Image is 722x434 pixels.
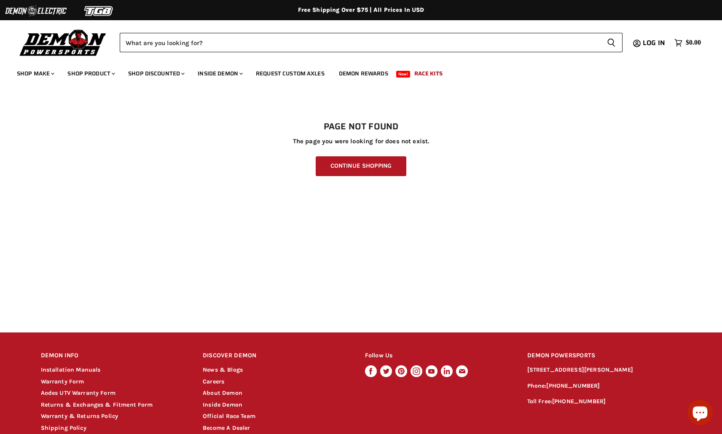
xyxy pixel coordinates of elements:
[41,413,118,420] a: Warranty & Returns Policy
[365,346,511,366] h2: Follow Us
[67,3,131,19] img: TGB Logo 2
[527,397,682,407] p: Toll Free:
[546,382,600,389] a: [PHONE_NUMBER]
[203,346,349,366] h2: DISCOVER DEMON
[333,65,395,82] a: Demon Rewards
[24,6,698,14] div: Free Shipping Over $75 | All Prices In USD
[11,62,699,82] ul: Main menu
[552,398,606,405] a: [PHONE_NUMBER]
[41,401,153,408] a: Returns & Exchanges & Fitment Form
[122,65,190,82] a: Shop Discounted
[4,3,67,19] img: Demon Electric Logo 2
[41,122,682,132] h1: Page not found
[41,346,187,366] h2: DEMON INFO
[396,71,411,78] span: New!
[686,39,701,47] span: $0.00
[670,37,705,49] a: $0.00
[639,39,670,47] a: Log in
[41,138,682,145] p: The page you were looking for does not exist.
[41,378,84,385] a: Warranty Form
[527,381,682,391] p: Phone:
[600,33,623,52] button: Search
[250,65,331,82] a: Request Custom Axles
[41,389,115,396] a: Aodes UTV Warranty Form
[527,365,682,375] p: [STREET_ADDRESS][PERSON_NAME]
[203,389,242,396] a: About Demon
[41,366,101,373] a: Installation Manuals
[316,156,406,176] a: Continue Shopping
[120,33,623,52] form: Product
[203,401,242,408] a: Inside Demon
[527,346,682,366] h2: DEMON POWERSPORTS
[17,27,109,57] img: Demon Powersports
[11,65,59,82] a: Shop Make
[643,38,665,48] span: Log in
[191,65,248,82] a: Inside Demon
[120,33,600,52] input: Search
[41,424,86,431] a: Shipping Policy
[203,413,255,420] a: Official Race Team
[685,400,715,427] inbox-online-store-chat: Shopify online store chat
[61,65,120,82] a: Shop Product
[203,378,224,385] a: Careers
[203,424,250,431] a: Become A Dealer
[408,65,449,82] a: Race Kits
[203,366,243,373] a: News & Blogs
